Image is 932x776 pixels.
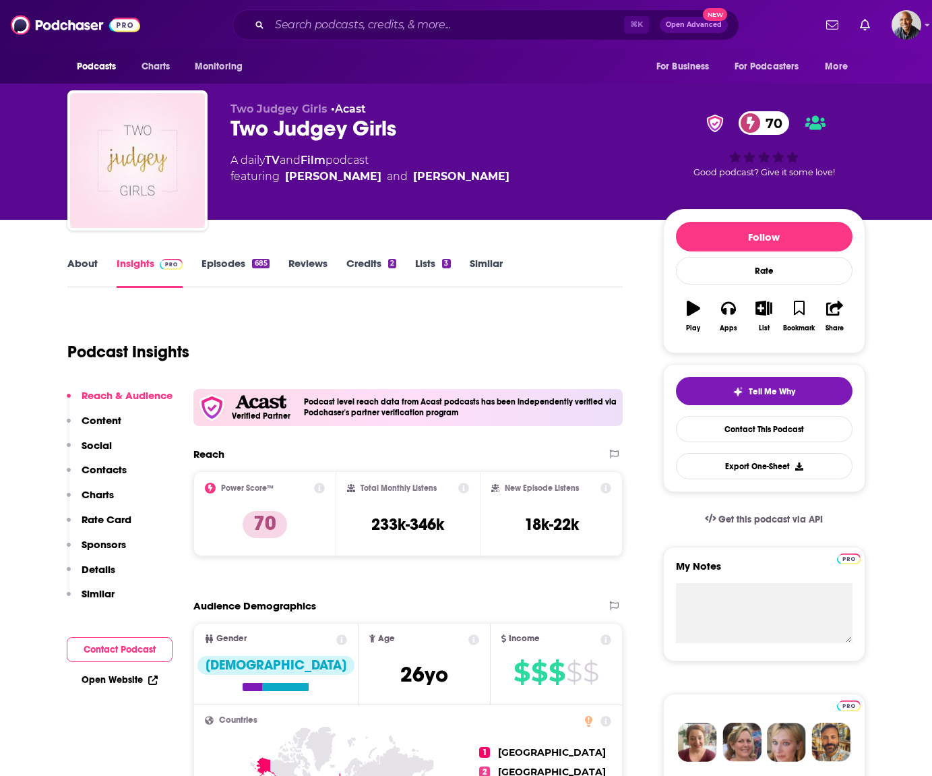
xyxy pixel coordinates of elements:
button: Bookmark [782,292,817,340]
a: About [67,257,98,288]
span: $ [549,661,565,683]
span: and [280,154,301,167]
button: Show profile menu [892,10,921,40]
span: Good podcast? Give it some love! [693,167,835,177]
button: Follow [676,222,852,251]
label: My Notes [676,560,852,583]
span: 26 yo [400,661,448,688]
img: Sydney Profile [678,723,717,762]
h2: Audience Demographics [193,599,316,612]
h2: New Episode Listens [505,483,579,493]
div: Rate [676,257,852,285]
span: More [825,57,848,76]
div: 2 [388,259,396,268]
a: Two Judgey Girls [70,93,205,228]
a: Get this podcast via API [694,503,834,536]
span: featuring [230,169,509,185]
img: Podchaser Pro [837,554,861,564]
span: Monitoring [195,57,243,76]
button: open menu [67,54,134,80]
button: List [746,292,781,340]
a: Pro website [837,698,861,711]
p: Charts [82,488,114,501]
div: 685 [252,259,269,268]
button: Contact Podcast [67,637,173,662]
span: Gender [216,634,247,643]
p: Contacts [82,463,127,476]
button: Social [67,439,112,464]
span: [GEOGRAPHIC_DATA] [498,746,606,758]
a: Show notifications dropdown [855,13,875,36]
a: Show notifications dropdown [821,13,844,36]
span: Countries [219,716,257,725]
span: • [331,102,366,115]
span: Two Judgey Girls [230,102,328,115]
a: InsightsPodchaser Pro [117,257,183,288]
a: Open Website [82,674,158,686]
button: Similar [67,587,115,612]
span: $ [514,661,530,683]
span: Tell Me Why [749,386,795,397]
p: Sponsors [82,538,126,551]
div: Apps [720,324,737,332]
span: $ [566,661,582,683]
button: Content [67,414,121,439]
h1: Podcast Insights [67,342,189,362]
span: For Business [656,57,710,76]
a: Reviews [288,257,328,288]
h5: Verified Partner [232,412,290,420]
img: Jules Profile [767,723,806,762]
img: tell me why sparkle [733,386,743,397]
span: Age [378,634,395,643]
a: Credits2 [346,257,396,288]
a: Episodes685 [201,257,269,288]
button: Play [676,292,711,340]
a: 70 [739,111,789,135]
button: Reach & Audience [67,389,173,414]
a: TV [265,154,280,167]
h3: 18k-22k [524,514,579,535]
img: Podchaser - Follow, Share and Rate Podcasts [11,12,140,38]
p: Reach & Audience [82,389,173,402]
a: Lists3 [415,257,450,288]
button: tell me why sparkleTell Me Why [676,377,852,405]
div: Bookmark [783,324,815,332]
button: Export One-Sheet [676,453,852,479]
p: Similar [82,587,115,600]
button: open menu [726,54,819,80]
a: Mary [413,169,509,185]
span: $ [531,661,547,683]
a: Pro website [837,551,861,564]
span: Get this podcast via API [718,514,823,525]
button: Details [67,563,115,588]
p: Rate Card [82,513,131,526]
span: and [387,169,408,185]
span: Podcasts [77,57,117,76]
span: $ [583,661,598,683]
div: A daily podcast [230,152,509,185]
span: 70 [752,111,789,135]
img: User Profile [892,10,921,40]
p: Content [82,414,121,427]
button: Share [817,292,852,340]
span: Charts [142,57,170,76]
button: Rate Card [67,513,131,538]
a: Acast [335,102,366,115]
img: verified Badge [702,115,728,132]
button: open menu [815,54,865,80]
input: Search podcasts, credits, & more... [270,14,624,36]
img: Barbara Profile [722,723,762,762]
span: For Podcasters [735,57,799,76]
button: Open AdvancedNew [660,17,728,33]
h2: Total Monthly Listens [361,483,437,493]
a: Film [301,154,325,167]
img: Podchaser Pro [160,259,183,270]
span: Logged in as EricBarnett-SupportingCast [892,10,921,40]
h2: Reach [193,448,224,460]
span: Income [509,634,540,643]
span: Open Advanced [666,22,722,28]
div: List [759,324,770,332]
span: 1 [479,747,490,758]
a: Contact This Podcast [676,416,852,442]
a: Courtney [285,169,381,185]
